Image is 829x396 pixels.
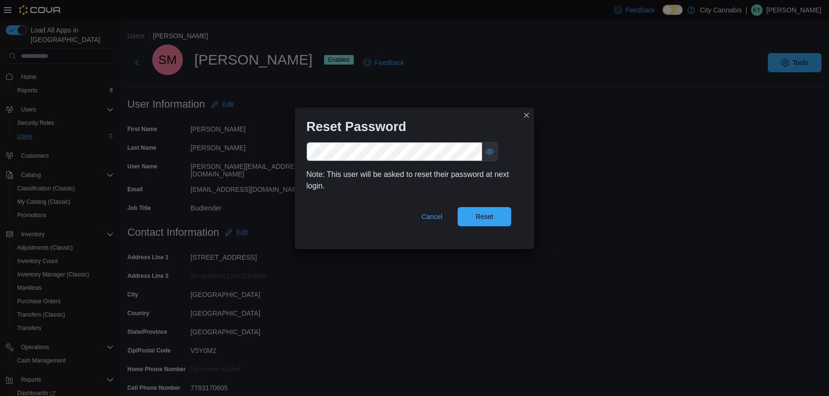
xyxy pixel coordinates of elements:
span: Reset [476,212,493,221]
button: Show password as plain text. Note: this will visually expose your password on the screen. [482,143,497,161]
button: Closes this modal window [521,110,532,121]
button: Reset [458,207,511,226]
div: Note: This user will be asked to reset their password at next login. [306,169,523,192]
h1: Reset Password [306,119,406,134]
span: Cancel [421,212,442,221]
button: Cancel [417,207,446,226]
